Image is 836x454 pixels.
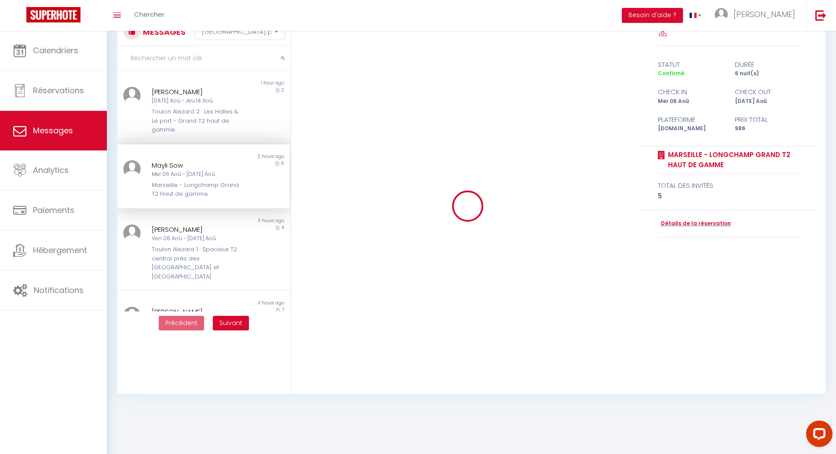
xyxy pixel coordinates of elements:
[658,180,800,191] div: total des invités
[652,59,729,70] div: statut
[33,205,74,216] span: Paiements
[33,245,87,256] span: Hébergement
[152,170,241,179] div: Mer 06 Aoû - [DATE] Aoû
[123,87,141,104] img: ...
[715,8,728,21] img: ...
[658,191,800,201] div: 5
[729,97,806,106] div: [DATE] Aoû
[729,59,806,70] div: durée
[152,87,241,97] div: [PERSON_NAME]
[152,245,241,281] div: Toulon Alezard 1 · Spacieux T2 central près des [GEOGRAPHIC_DATA] et [GEOGRAPHIC_DATA]
[152,181,241,199] div: Marseille - Longchamp Grand T2 Haut de gamme
[134,10,164,19] span: Chercher
[652,87,729,97] div: check in
[165,319,197,327] span: Précédent
[729,87,806,97] div: check out
[652,97,729,106] div: Mer 06 Aoû
[204,153,290,160] div: 2 hours ago
[622,8,683,23] button: Besoin d'aide ?
[658,70,684,77] span: Confirmé
[33,125,73,136] span: Messages
[281,224,284,231] span: 4
[33,45,78,56] span: Calendriers
[281,87,284,93] span: 2
[152,107,241,134] div: Toulon Alezard 2 · Les Halles & Le port - Grand T2 haut de gamme
[658,220,731,228] a: Détails de la réservation
[152,307,241,317] div: [PERSON_NAME]
[652,124,729,133] div: [DOMAIN_NAME]
[34,285,84,296] span: Notifications
[729,124,806,133] div: 986
[799,417,836,454] iframe: LiveChat chat widget
[117,46,291,71] input: Rechercher un mot clé
[123,224,141,242] img: ...
[729,70,806,78] div: 6 nuit(s)
[281,160,284,167] span: 6
[152,160,241,171] div: Mayli Sow
[152,97,241,105] div: [DATE] Aoû - Jeu 14 Aoû
[159,316,204,331] button: Previous
[815,10,826,21] img: logout
[152,234,241,243] div: Ven 08 Aoû - [DATE] Aoû
[26,7,80,22] img: Super Booking
[123,307,141,324] img: ...
[282,307,284,313] span: 7
[123,160,141,178] img: ...
[141,22,186,42] h3: MESSAGES
[204,300,290,307] div: 4 hours ago
[213,316,249,331] button: Next
[204,217,290,224] div: 3 hours ago
[152,224,241,235] div: [PERSON_NAME]
[665,150,800,170] a: Marseille - Longchamp Grand T2 Haut de gamme
[33,85,84,96] span: Réservations
[33,165,69,176] span: Analytics
[734,9,795,20] span: [PERSON_NAME]
[729,114,806,125] div: Prix total
[219,319,242,327] span: Suivant
[204,80,290,87] div: 1 hour ago
[652,114,729,125] div: Plateforme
